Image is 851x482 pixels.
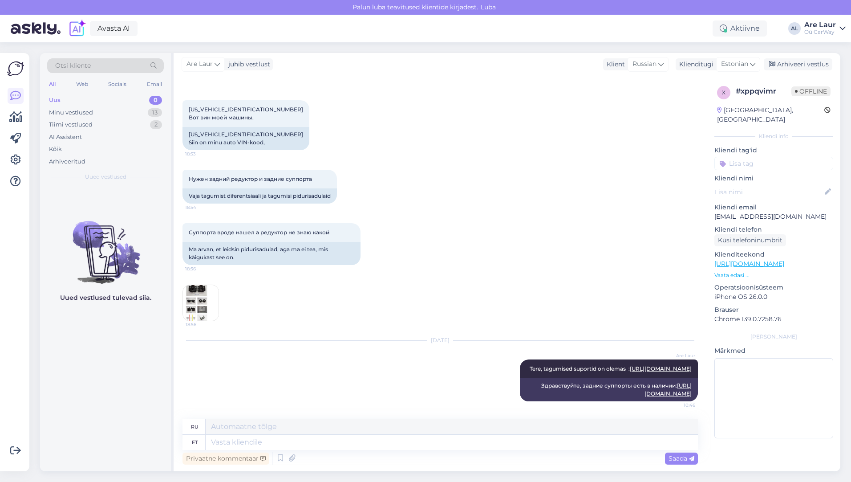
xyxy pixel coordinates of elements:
img: Attachment [183,285,219,321]
a: Are LaurOü CarWay [804,21,846,36]
div: All [47,78,57,90]
span: Are Laur [662,352,695,359]
div: 2 [150,120,162,129]
span: Luba [478,3,498,11]
p: Operatsioonisüsteem [714,283,833,292]
span: [US_VEHICLE_IDENTIFICATION_NUMBER] Вот вин моей машины, [189,106,303,121]
p: Chrome 139.0.7258.76 [714,315,833,324]
span: 18:54 [185,204,219,211]
p: Klienditeekond [714,250,833,259]
span: Суппорта вроде нашел а редуктор не знаю какой [189,229,329,236]
span: Estonian [721,59,748,69]
p: Kliendi nimi [714,174,833,183]
div: [DATE] [182,336,698,344]
div: Oü CarWay [804,29,836,36]
div: Socials [106,78,128,90]
div: Email [145,78,164,90]
div: Privaatne kommentaar [182,453,269,465]
div: Arhiveeri vestlus [764,58,832,70]
input: Lisa nimi [715,187,823,197]
div: ru [191,419,199,434]
div: # xppqvimr [736,86,791,97]
a: [URL][DOMAIN_NAME] [630,365,692,372]
a: Avasta AI [90,21,138,36]
span: 18:56 [186,321,219,328]
div: Minu vestlused [49,108,93,117]
div: Aktiivne [713,20,767,37]
p: Kliendi telefon [714,225,833,234]
span: Tere, tagumised suportid on olemas : [530,365,692,372]
span: x [722,89,725,96]
img: Askly Logo [7,60,24,77]
div: [GEOGRAPHIC_DATA], [GEOGRAPHIC_DATA] [717,106,824,124]
div: juhib vestlust [225,60,270,69]
span: Saada [669,454,694,462]
p: Kliendi email [714,203,833,212]
div: Uus [49,96,61,105]
div: Ma arvan, et leidsin pidurisadulad, aga ma ei tea, mis käigukast see on. [182,242,361,265]
span: Otsi kliente [55,61,91,70]
input: Lisa tag [714,157,833,170]
p: [EMAIL_ADDRESS][DOMAIN_NAME] [714,212,833,221]
div: Klienditugi [676,60,713,69]
div: Здравствуйте, задние суппорты есть в наличии: [520,378,698,401]
p: iPhone OS 26.0.0 [714,292,833,302]
p: Uued vestlused tulevad siia. [60,293,151,302]
div: Arhiveeritud [49,157,85,166]
div: Vaja tagumist diferentsiaali ja tagumisi pidurisadulaid [182,188,337,204]
span: Нужен задний редуктор и задние суппорта [189,176,312,182]
div: [US_VEHICLE_IDENTIFICATION_NUMBER] Siin on minu auto VIN-kood, [182,127,309,150]
div: AL [788,22,801,35]
div: et [192,435,198,450]
div: AI Assistent [49,133,82,142]
span: Uued vestlused [85,173,126,181]
div: 0 [149,96,162,105]
img: explore-ai [68,19,86,38]
div: [PERSON_NAME] [714,333,833,341]
div: Kõik [49,145,62,154]
div: 13 [148,108,162,117]
div: Are Laur [804,21,836,29]
span: 18:56 [185,266,219,272]
p: Vaata edasi ... [714,271,833,279]
span: Russian [632,59,656,69]
p: Märkmed [714,346,833,355]
a: [URL][DOMAIN_NAME] [714,260,784,268]
div: Web [74,78,90,90]
p: Kliendi tag'id [714,146,833,155]
div: Küsi telefoninumbrit [714,234,786,246]
span: 18:53 [185,151,219,157]
img: No chats [40,205,171,285]
span: Offline [791,86,831,96]
p: Brauser [714,305,833,315]
span: 10:46 [662,402,695,408]
span: Are Laur [186,59,213,69]
div: Kliendi info [714,132,833,140]
div: Klient [603,60,625,69]
div: Tiimi vestlused [49,120,93,129]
